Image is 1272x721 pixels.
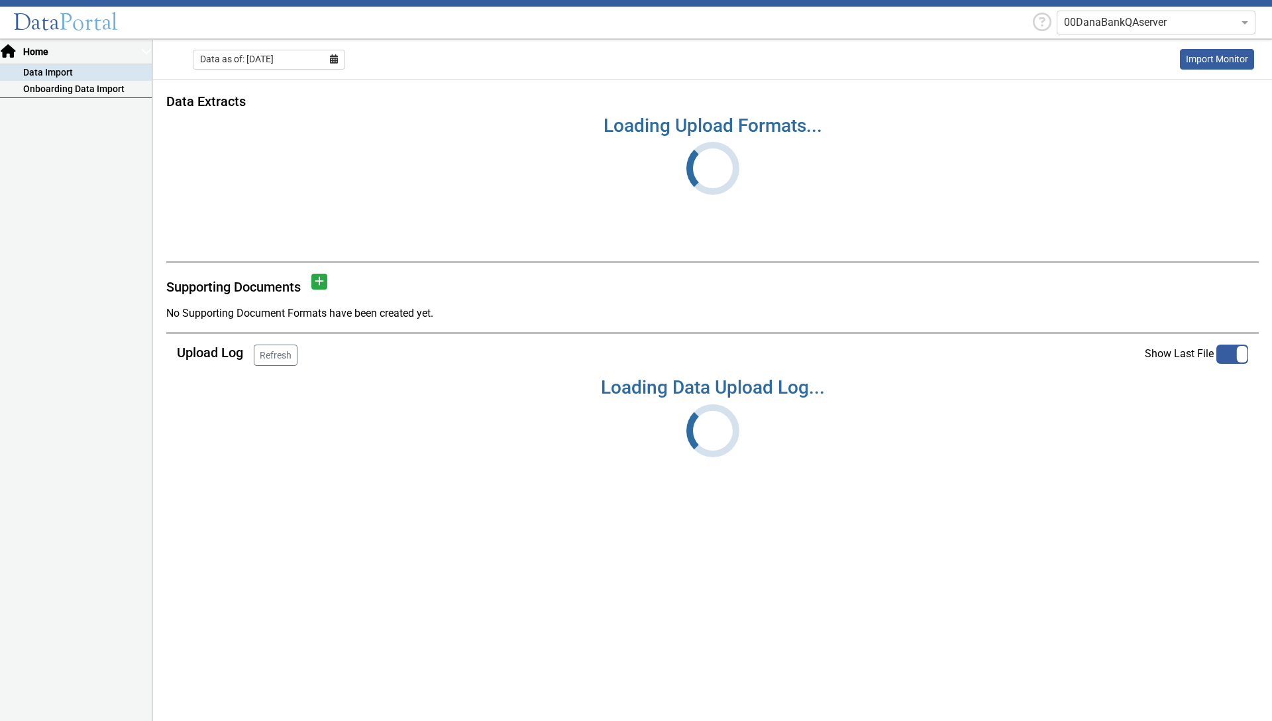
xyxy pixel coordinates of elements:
button: Add document [311,274,327,290]
label: Show Last File [1145,345,1248,364]
div: Help [1028,10,1057,36]
app-toggle-switch: Disable this to show all files [1145,345,1248,366]
span: Data as of: [DATE] [200,52,274,66]
h3: Loading Upload Formats... [166,115,1259,137]
h5: Data Extracts [166,93,1259,109]
ng-select: 00DanaBankQAserver [1057,11,1255,34]
a: This is available for Darling Employees only [1180,49,1254,70]
span: Home [22,45,141,59]
h3: Loading Data Upload Log... [166,376,1259,399]
i: undefined [676,394,750,468]
span: Portal [60,8,118,36]
i: undefined [676,131,750,205]
div: No Supporting Document Formats have been created yet. [166,305,1259,321]
h5: Upload Log [177,345,243,360]
h5: Supporting Documents [166,279,306,295]
button: Refresh [254,345,297,366]
span: Data [13,8,60,36]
